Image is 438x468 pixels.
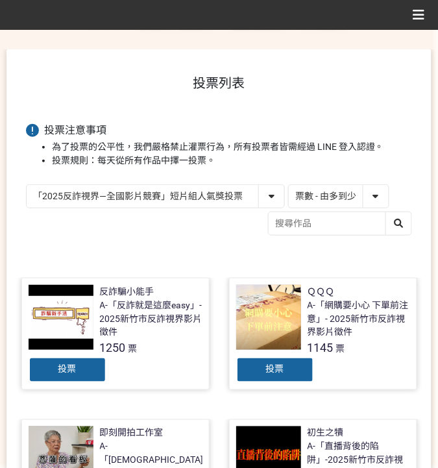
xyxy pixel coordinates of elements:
[308,426,344,440] div: 初生之犢
[308,341,334,355] span: 1145
[100,341,126,355] span: 1250
[336,344,345,354] span: 票
[100,299,202,339] div: A-「反詐就是這麼easy」- 2025新竹市反詐視界影片徵件
[308,299,410,339] div: A-「網購要小心 下單前注意」- 2025新竹市反詐視界影片徵件
[26,75,412,91] h1: 投票列表
[229,278,417,390] a: ＱＱＱA-「網購要小心 下單前注意」- 2025新竹市反詐視界影片徵件1145票投票
[52,140,412,154] li: 為了投票的公平性，我們嚴格禁止灌票行為，所有投票者皆需經過 LINE 登入認證。
[266,364,284,375] span: 投票
[128,344,138,354] span: 票
[269,212,411,235] input: 搜尋作品
[21,278,210,390] a: 反詐騙小能手A-「反詐就是這麼easy」- 2025新竹市反詐視界影片徵件1250票投票
[100,285,154,299] div: 反詐騙小能手
[58,364,77,375] span: 投票
[44,124,106,136] span: 投票注意事項
[308,285,335,299] div: ＱＱＱ
[100,426,164,440] div: 即刻開拍工作室
[52,154,412,167] li: 投票規則：每天從所有作品中擇一投票。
